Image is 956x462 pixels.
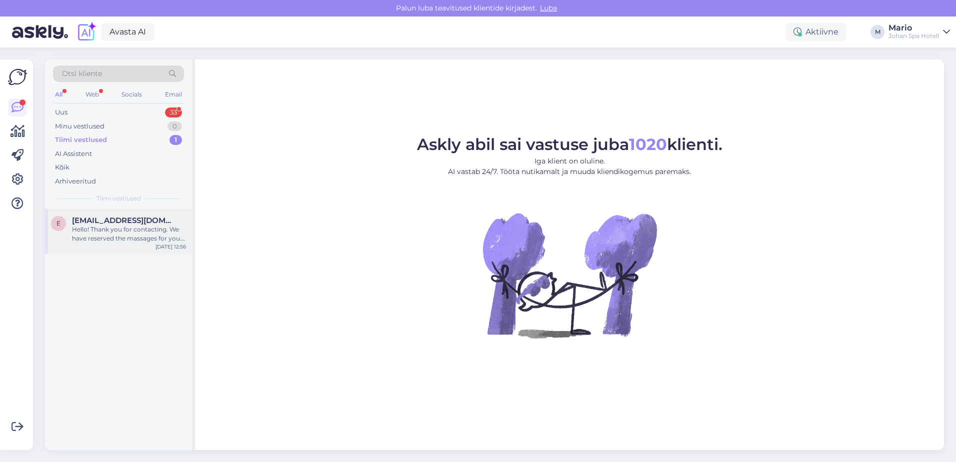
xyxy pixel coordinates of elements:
[83,88,101,101] div: Web
[870,25,884,39] div: M
[55,176,96,186] div: Arhiveeritud
[72,216,176,225] span: eklons.juris@gmail.com
[888,32,939,40] div: Johan Spa Hotell
[155,243,186,250] div: [DATE] 12:56
[55,149,92,159] div: AI Assistent
[888,24,939,32] div: Mario
[629,134,667,154] b: 1020
[163,88,184,101] div: Email
[55,135,107,145] div: Tiimi vestlused
[55,107,67,117] div: Uus
[56,219,60,227] span: e
[165,107,182,117] div: 33
[62,68,102,79] span: Otsi kliente
[55,121,104,131] div: Minu vestlused
[537,3,560,12] span: Luba
[169,135,182,145] div: 1
[101,23,154,40] a: Avasta AI
[417,156,722,177] p: Iga klient on oluline. AI vastab 24/7. Tööta nutikamalt ja muuda kliendikogemus paremaks.
[417,134,722,154] span: Askly abil sai vastuse juba klienti.
[53,88,64,101] div: All
[72,225,186,243] div: Hello! Thank you for contacting. We have reserved the massages for you. The classical massage (55...
[8,67,27,86] img: Askly Logo
[76,21,97,42] img: explore-ai
[55,162,69,172] div: Kõik
[119,88,144,101] div: Socials
[888,24,950,40] a: MarioJohan Spa Hotell
[167,121,182,131] div: 0
[479,185,659,365] img: No Chat active
[785,23,846,41] div: Aktiivne
[96,194,141,203] span: Tiimi vestlused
